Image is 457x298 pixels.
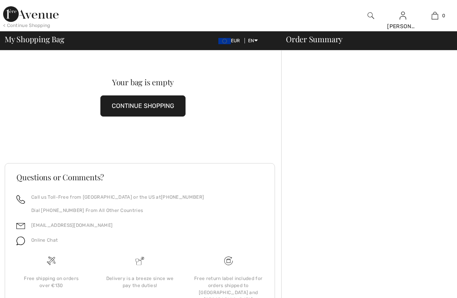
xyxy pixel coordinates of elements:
[47,257,55,265] img: Free shipping on orders over &#8364;130
[368,11,374,20] img: search the website
[248,38,258,43] span: EN
[3,22,50,29] div: < Continue Shopping
[31,207,204,214] p: Dial [PHONE_NUMBER] From All Other Countries
[218,38,243,43] span: EUR
[31,223,112,228] a: [EMAIL_ADDRESS][DOMAIN_NAME]
[136,257,144,265] img: Delivery is a breeze since we pay the duties!
[31,194,204,201] p: Call us Toll-Free from [GEOGRAPHIC_DATA] or the US at
[5,35,64,43] span: My Shopping Bag
[18,78,267,86] div: Your bag is empty
[442,12,445,19] span: 0
[13,275,89,289] div: Free shipping on orders over €130
[16,222,25,230] img: email
[400,12,406,19] a: Sign In
[16,173,263,181] h3: Questions or Comments?
[16,195,25,204] img: call
[102,275,178,289] div: Delivery is a breeze since we pay the duties!
[3,6,59,22] img: 1ère Avenue
[419,11,450,20] a: 0
[100,95,186,117] button: CONTINUE SHOPPING
[218,38,231,44] img: Euro
[16,237,25,245] img: chat
[432,11,438,20] img: My Bag
[224,257,233,265] img: Free shipping on orders over &#8364;130
[277,35,452,43] div: Order Summary
[161,194,204,200] a: [PHONE_NUMBER]
[400,11,406,20] img: My Info
[387,22,418,31] div: [PERSON_NAME]
[31,237,58,243] span: Online Chat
